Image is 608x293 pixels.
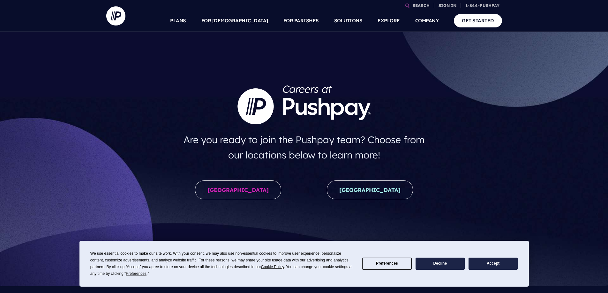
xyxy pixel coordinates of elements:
span: Cookie Policy [261,265,284,269]
a: [GEOGRAPHIC_DATA] [195,180,281,199]
a: FOR [DEMOGRAPHIC_DATA] [201,10,268,32]
button: Preferences [362,258,411,270]
div: Cookie Consent Prompt [79,241,529,287]
a: GET STARTED [454,14,502,27]
a: COMPANY [415,10,439,32]
a: EXPLORE [378,10,400,32]
div: We use essential cookies to make our site work. With your consent, we may also use non-essential ... [90,250,355,277]
a: FOR PARISHES [283,10,319,32]
button: Decline [416,258,465,270]
a: PLANS [170,10,186,32]
a: [GEOGRAPHIC_DATA] [327,180,413,199]
h4: Are you ready to join the Pushpay team? Choose from our locations below to learn more! [177,129,431,165]
span: Preferences [126,271,146,276]
button: Accept [469,258,518,270]
a: SOLUTIONS [334,10,363,32]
